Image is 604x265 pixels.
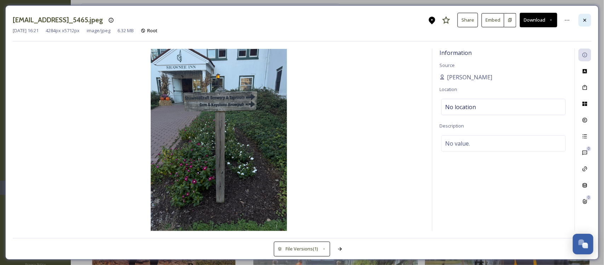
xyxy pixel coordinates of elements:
span: [PERSON_NAME] [447,73,492,81]
span: [DATE] 16:21 [13,27,39,34]
button: Share [458,13,478,27]
span: 4284 px x 5712 px [46,27,80,34]
span: Source [439,62,455,68]
span: No value. [445,139,470,148]
span: 6.32 MB [117,27,134,34]
span: No location [445,103,476,111]
span: Location [439,86,457,92]
div: 0 [586,195,591,200]
span: image/jpeg [87,27,110,34]
span: Information [439,49,472,57]
h3: [EMAIL_ADDRESS]_5465.jpeg [13,15,103,25]
button: Open Chat [573,234,593,254]
span: Root [147,27,157,34]
button: File Versions(1) [274,242,330,256]
span: Description [439,123,464,129]
div: 0 [586,146,591,151]
button: Embed [482,13,504,27]
button: Download [520,13,557,27]
img: madelynae%40gmail.com-IMG_5465.jpeg [13,49,425,231]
